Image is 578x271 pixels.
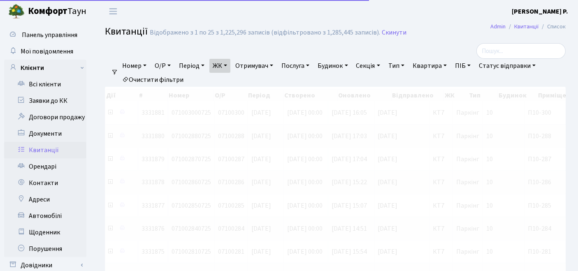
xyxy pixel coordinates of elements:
a: Період [176,59,208,73]
a: Всі клієнти [4,76,86,93]
img: logo.png [8,3,25,20]
a: Заявки до КК [4,93,86,109]
span: Таун [28,5,86,19]
input: Пошук... [476,43,566,59]
a: ПІБ [452,59,474,73]
a: Адреси [4,191,86,208]
a: ЖК [209,59,230,73]
span: Мої повідомлення [21,47,73,56]
b: Комфорт [28,5,67,18]
span: Квитанції [105,24,148,39]
li: Список [539,22,566,31]
a: Скинути [382,29,406,37]
a: Орендарі [4,158,86,175]
a: Послуга [278,59,313,73]
a: Панель управління [4,27,86,43]
div: Відображено з 1 по 25 з 1,225,296 записів (відфільтровано з 1,285,445 записів). [150,29,380,37]
a: Отримувач [232,59,276,73]
a: Автомобілі [4,208,86,224]
a: Секція [353,59,383,73]
a: Документи [4,125,86,142]
a: Статус відправки [476,59,539,73]
a: Тип [385,59,408,73]
span: Панель управління [22,30,77,39]
a: Номер [119,59,150,73]
a: [PERSON_NAME] Р. [512,7,568,16]
a: Мої повідомлення [4,43,86,60]
a: Admin [490,22,506,31]
a: Договори продажу [4,109,86,125]
a: О/Р [151,59,174,73]
a: Порушення [4,241,86,257]
a: Квартира [409,59,450,73]
a: Щоденник [4,224,86,241]
a: Клієнти [4,60,86,76]
a: Квитанції [514,22,539,31]
a: Очистити фільтри [119,73,187,87]
a: Будинок [314,59,351,73]
a: Квитанції [4,142,86,158]
button: Переключити навігацію [103,5,123,18]
a: Контакти [4,175,86,191]
nav: breadcrumb [478,18,578,35]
